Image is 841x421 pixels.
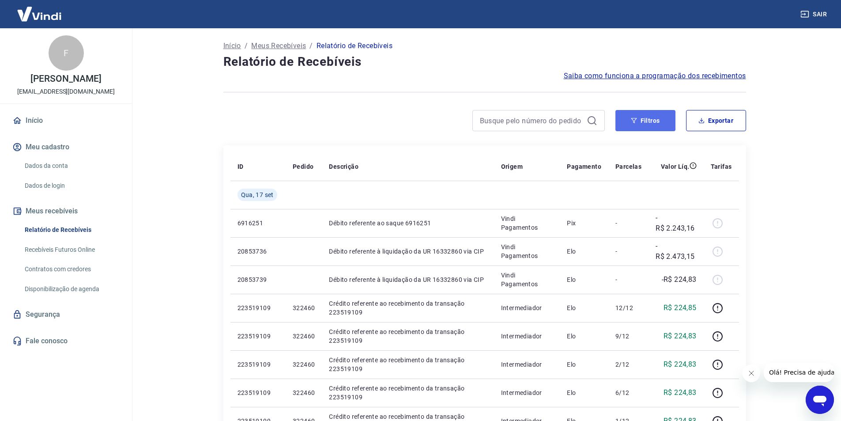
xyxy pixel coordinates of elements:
p: 223519109 [238,332,279,341]
button: Meu cadastro [11,137,121,157]
p: 223519109 [238,388,279,397]
p: - [615,219,641,228]
a: Dados da conta [21,157,121,175]
p: 20853736 [238,247,279,256]
p: 12/12 [615,303,641,312]
p: R$ 224,85 [664,303,697,313]
span: Olá! Precisa de ajuda? [5,6,74,13]
p: Elo [567,247,601,256]
a: Saiba como funciona a programação dos recebimentos [564,71,746,81]
a: Segurança [11,305,121,324]
p: - [615,247,641,256]
a: Recebíveis Futuros Online [21,241,121,259]
button: Filtros [615,110,675,131]
a: Contratos com credores [21,260,121,278]
p: Débito referente à liquidação da UR 16332860 via CIP [329,247,486,256]
p: Parcelas [615,162,641,171]
p: Débito referente ao saque 6916251 [329,219,486,228]
p: Elo [567,360,601,369]
a: Relatório de Recebíveis [21,221,121,239]
button: Sair [799,6,830,23]
p: [PERSON_NAME] [30,74,101,83]
p: Vindi Pagamentos [501,271,553,288]
span: Qua, 17 set [241,190,274,199]
p: -R$ 224,83 [662,274,697,285]
p: Crédito referente ao recebimento da transação 223519109 [329,384,486,402]
iframe: Fechar mensagem [743,364,760,382]
p: Crédito referente ao recebimento da transação 223519109 [329,356,486,373]
p: Vindi Pagamentos [501,243,553,260]
p: 322460 [293,388,315,397]
p: Descrição [329,162,358,171]
iframe: Mensagem da empresa [764,363,834,382]
div: F [49,35,84,71]
p: Pix [567,219,601,228]
p: Intermediador [501,388,553,397]
p: Crédito referente ao recebimento da transação 223519109 [329,299,486,317]
a: Meus Recebíveis [251,41,306,51]
p: 20853739 [238,275,279,284]
input: Busque pelo número do pedido [480,114,583,127]
p: -R$ 2.473,15 [656,241,696,262]
p: Relatório de Recebíveis [317,41,392,51]
p: Intermediador [501,303,553,312]
p: [EMAIL_ADDRESS][DOMAIN_NAME] [17,87,115,96]
p: Pagamento [567,162,601,171]
p: Tarifas [711,162,732,171]
p: R$ 224,83 [664,331,697,341]
p: / [245,41,248,51]
p: 223519109 [238,360,279,369]
p: 6/12 [615,388,641,397]
p: Elo [567,275,601,284]
p: Débito referente à liquidação da UR 16332860 via CIP [329,275,486,284]
img: Vindi [11,0,68,27]
p: 322460 [293,303,315,312]
p: Intermediador [501,360,553,369]
p: Valor Líq. [661,162,690,171]
p: 322460 [293,360,315,369]
p: Intermediador [501,332,553,341]
p: Elo [567,303,601,312]
p: Elo [567,332,601,341]
p: 6916251 [238,219,279,228]
p: 2/12 [615,360,641,369]
p: - [615,275,641,284]
h4: Relatório de Recebíveis [223,53,746,71]
iframe: Botão para abrir a janela de mensagens [806,386,834,414]
p: Crédito referente ao recebimento da transação 223519109 [329,327,486,345]
a: Início [223,41,241,51]
p: ID [238,162,244,171]
button: Meus recebíveis [11,201,121,221]
p: Vindi Pagamentos [501,214,553,232]
p: 223519109 [238,303,279,312]
a: Dados de login [21,177,121,195]
a: Fale conosco [11,331,121,351]
p: / [309,41,313,51]
p: -R$ 2.243,16 [656,212,696,234]
p: Pedido [293,162,313,171]
p: Origem [501,162,523,171]
a: Disponibilização de agenda [21,280,121,298]
p: R$ 224,83 [664,359,697,370]
p: Elo [567,388,601,397]
button: Exportar [686,110,746,131]
p: 9/12 [615,332,641,341]
a: Início [11,111,121,130]
p: R$ 224,83 [664,387,697,398]
p: 322460 [293,332,315,341]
